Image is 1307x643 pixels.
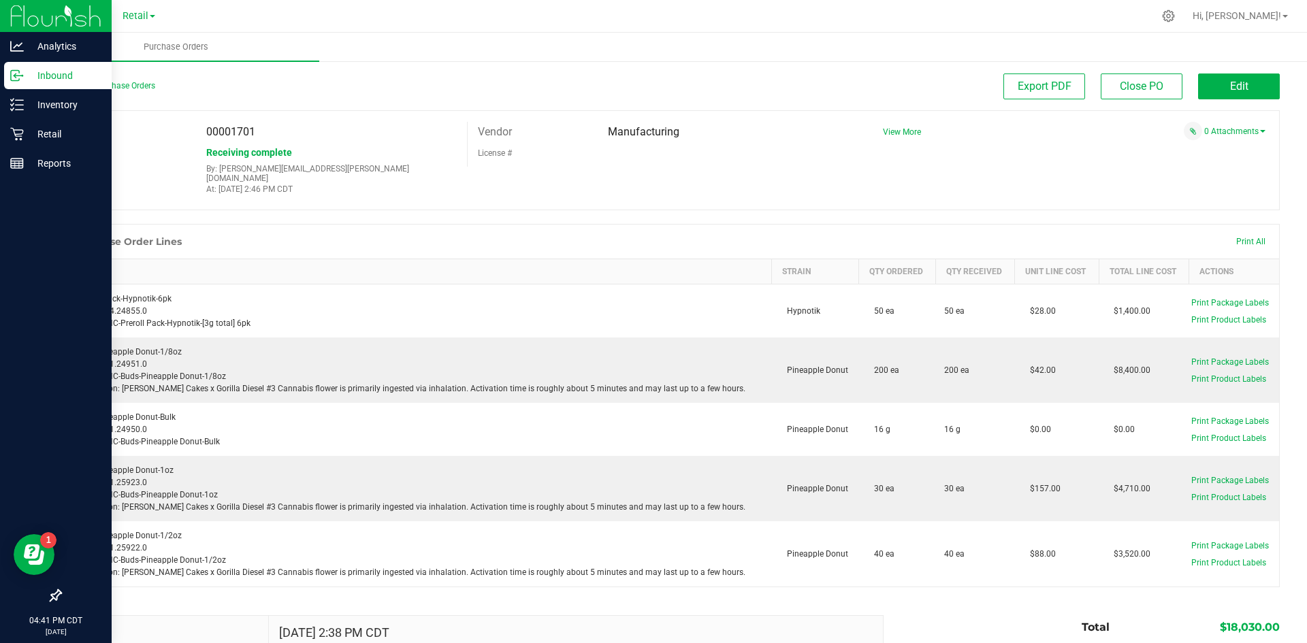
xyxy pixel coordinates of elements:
th: Total Line Cost [1099,259,1189,284]
div: Manage settings [1160,10,1177,22]
span: $18,030.00 [1220,621,1280,633]
span: $0.00 [1023,425,1051,434]
inline-svg: Inbound [10,69,24,82]
inline-svg: Reports [10,156,24,170]
div: Preroll Pack-Hypnotik-6pk SKU: 1.4.4.24855.0 Retail: NNC-Preroll Pack-Hypnotik-[3g total] 6pk [69,293,764,329]
span: Manufacturing [608,125,679,138]
th: Qty Received [936,259,1015,284]
span: $0.00 [1107,425,1135,434]
label: License # [478,143,512,163]
th: Strain [772,259,859,284]
span: 16 g [867,425,890,434]
span: 50 ea [944,305,965,317]
h4: [DATE] 2:38 PM CDT [279,626,389,640]
th: Actions [1189,259,1280,284]
span: 200 ea [944,364,969,376]
span: $28.00 [1023,306,1056,316]
button: Export PDF [1003,73,1085,99]
iframe: Resource center unread badge [40,532,57,548]
span: Pineapple Donut [780,365,848,375]
span: Print Package Labels [1191,541,1269,550]
span: 40 ea [944,548,965,560]
div: Buds-Pineapple Donut-1oz SKU: 1.1.1.25923.0 Retail: NNC-Buds-Pineapple Donut-1oz Description: [PE... [69,464,764,513]
span: Print Package Labels [1191,416,1269,426]
th: Item [61,259,772,284]
iframe: Resource center [14,534,54,575]
span: Print Product Labels [1191,315,1266,325]
span: Notes [71,626,258,642]
span: Edit [1230,80,1248,93]
span: $42.00 [1023,365,1056,375]
div: Buds-Pineapple Donut-Bulk SKU: 1.1.1.24950.0 Retail: NNC-Buds-Pineapple Donut-Bulk [69,411,764,448]
span: Total [1082,621,1110,633]
p: At: [DATE] 2:46 PM CDT [206,184,457,194]
inline-svg: Retail [10,127,24,141]
span: Retail [123,10,148,22]
span: Pineapple Donut [780,484,848,493]
span: Receiving complete [206,147,292,158]
span: $157.00 [1023,484,1061,493]
span: Print All [1236,237,1265,246]
p: Analytics [24,38,106,54]
p: Retail [24,126,106,142]
h1: Purchase Order Lines [74,236,182,247]
span: Export PDF [1018,80,1071,93]
p: Inventory [24,97,106,113]
div: Buds-Pineapple Donut-1/8oz SKU: 1.1.1.24951.0 Retail: NNC-Buds-Pineapple Donut-1/8oz Description:... [69,346,764,395]
span: $1,400.00 [1107,306,1150,316]
span: $8,400.00 [1107,365,1150,375]
span: Print Product Labels [1191,558,1266,567]
span: $4,710.00 [1107,484,1150,493]
span: Hi, [PERSON_NAME]! [1193,10,1281,21]
span: Print Product Labels [1191,433,1266,443]
span: 30 ea [867,484,894,493]
span: 50 ea [867,306,894,316]
a: View More [883,127,921,137]
span: 00001701 [206,125,255,138]
label: Vendor [478,122,512,142]
span: 30 ea [944,482,965,495]
span: 16 g [944,423,961,435]
inline-svg: Analytics [10,39,24,53]
p: 04:41 PM CDT [6,614,106,627]
inline-svg: Inventory [10,98,24,112]
span: 200 ea [867,365,899,375]
button: Edit [1198,73,1280,99]
p: Reports [24,155,106,171]
a: Purchase Orders [33,33,319,61]
button: Close PO [1101,73,1182,99]
span: Pineapple Donut [780,549,848,559]
span: Print Package Labels [1191,298,1269,308]
span: 40 ea [867,549,894,559]
span: Hypnotik [780,306,820,316]
p: By: [PERSON_NAME][EMAIL_ADDRESS][PERSON_NAME][DOMAIN_NAME] [206,164,457,183]
span: Purchase Orders [125,41,227,53]
span: Print Package Labels [1191,476,1269,485]
span: Print Package Labels [1191,357,1269,367]
span: Print Product Labels [1191,493,1266,502]
span: Attach a document [1184,122,1202,140]
th: Qty Ordered [859,259,936,284]
span: $88.00 [1023,549,1056,559]
span: Close PO [1120,80,1163,93]
p: [DATE] [6,627,106,637]
span: Pineapple Donut [780,425,848,434]
span: $3,520.00 [1107,549,1150,559]
a: 0 Attachments [1204,127,1265,136]
span: Print Product Labels [1191,374,1266,384]
div: Buds-Pineapple Donut-1/2oz SKU: 1.1.1.25922.0 Retail: NNC-Buds-Pineapple Donut-1/2oz Description:... [69,529,764,578]
p: Inbound [24,67,106,84]
th: Unit Line Cost [1015,259,1099,284]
